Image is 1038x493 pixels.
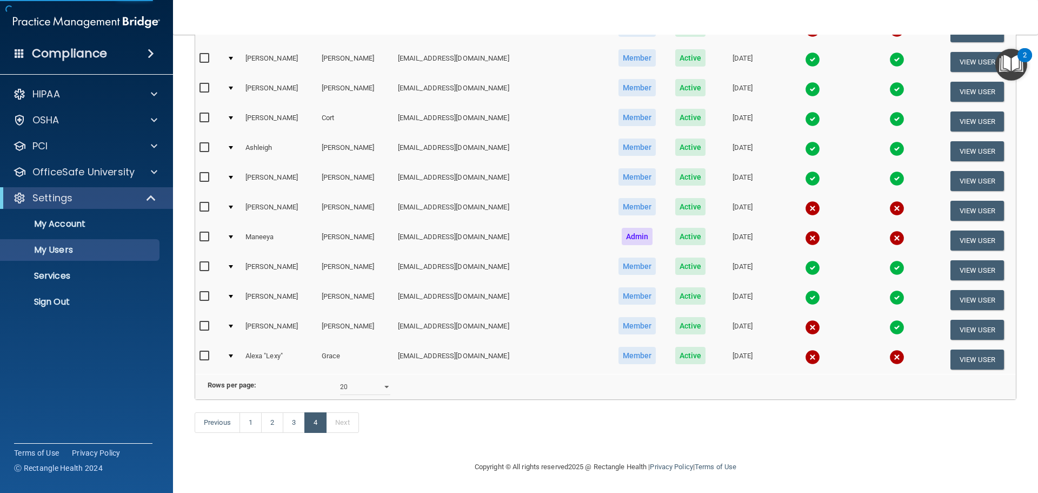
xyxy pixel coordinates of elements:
[317,255,394,285] td: [PERSON_NAME]
[675,79,706,96] span: Active
[7,219,155,229] p: My Account
[889,350,904,365] img: cross.ca9f0e7f.svg
[618,198,656,215] span: Member
[317,47,394,77] td: [PERSON_NAME]
[715,255,770,285] td: [DATE]
[13,88,157,101] a: HIPAA
[950,290,1004,310] button: View User
[675,109,706,126] span: Active
[13,140,157,153] a: PCI
[675,317,706,334] span: Active
[241,77,317,107] td: [PERSON_NAME]
[805,82,820,97] img: tick.e7d51cea.svg
[317,285,394,315] td: [PERSON_NAME]
[995,49,1027,81] button: Open Resource Center, 2 new notifications
[889,290,904,305] img: tick.e7d51cea.svg
[618,168,656,186] span: Member
[394,136,608,166] td: [EMAIL_ADDRESS][DOMAIN_NAME]
[805,52,820,67] img: tick.e7d51cea.svg
[394,196,608,226] td: [EMAIL_ADDRESS][DOMAIN_NAME]
[805,290,820,305] img: tick.e7d51cea.svg
[805,231,820,246] img: cross.ca9f0e7f.svg
[715,136,770,166] td: [DATE]
[715,77,770,107] td: [DATE]
[618,258,656,275] span: Member
[675,258,706,275] span: Active
[805,350,820,365] img: cross.ca9f0e7f.svg
[261,412,283,433] a: 2
[889,141,904,156] img: tick.e7d51cea.svg
[675,49,706,67] span: Active
[241,136,317,166] td: Ashleigh
[317,226,394,255] td: [PERSON_NAME]
[394,77,608,107] td: [EMAIL_ADDRESS][DOMAIN_NAME]
[805,260,820,275] img: tick.e7d51cea.svg
[889,111,904,127] img: tick.e7d51cea.svg
[241,226,317,255] td: Maneeya
[618,109,656,126] span: Member
[675,198,706,215] span: Active
[241,285,317,315] td: [PERSON_NAME]
[618,49,656,67] span: Member
[32,88,60,101] p: HIPAA
[622,228,653,245] span: Admin
[394,315,608,345] td: [EMAIL_ADDRESS][DOMAIN_NAME]
[650,463,693,471] a: Privacy Policy
[14,448,59,458] a: Terms of Use
[675,287,706,305] span: Active
[13,11,160,33] img: PMB logo
[950,320,1004,340] button: View User
[889,201,904,216] img: cross.ca9f0e7f.svg
[317,315,394,345] td: [PERSON_NAME]
[394,285,608,315] td: [EMAIL_ADDRESS][DOMAIN_NAME]
[715,47,770,77] td: [DATE]
[715,226,770,255] td: [DATE]
[241,315,317,345] td: [PERSON_NAME]
[14,463,103,474] span: Ⓒ Rectangle Health 2024
[394,226,608,255] td: [EMAIL_ADDRESS][DOMAIN_NAME]
[715,107,770,136] td: [DATE]
[317,166,394,196] td: [PERSON_NAME]
[394,107,608,136] td: [EMAIL_ADDRESS][DOMAIN_NAME]
[32,46,107,61] h4: Compliance
[889,320,904,335] img: tick.e7d51cea.svg
[317,107,394,136] td: Cort
[950,201,1004,221] button: View User
[618,317,656,334] span: Member
[618,287,656,305] span: Member
[950,82,1004,102] button: View User
[950,141,1004,161] button: View User
[950,350,1004,370] button: View User
[304,412,327,433] a: 4
[326,412,358,433] a: Next
[317,345,394,374] td: Grace
[317,77,394,107] td: [PERSON_NAME]
[715,315,770,345] td: [DATE]
[889,260,904,275] img: tick.e7d51cea.svg
[675,139,706,156] span: Active
[32,140,48,153] p: PCI
[7,297,155,307] p: Sign Out
[241,196,317,226] td: [PERSON_NAME]
[675,347,706,364] span: Active
[950,231,1004,251] button: View User
[317,136,394,166] td: [PERSON_NAME]
[889,231,904,246] img: cross.ca9f0e7f.svg
[950,260,1004,280] button: View User
[675,228,706,245] span: Active
[394,345,608,374] td: [EMAIL_ADDRESS][DOMAIN_NAME]
[13,166,157,179] a: OfficeSafe University
[805,320,820,335] img: cross.ca9f0e7f.svg
[805,111,820,127] img: tick.e7d51cea.svg
[889,52,904,67] img: tick.e7d51cea.svg
[715,285,770,315] td: [DATE]
[13,114,157,127] a: OSHA
[618,139,656,156] span: Member
[241,345,317,374] td: Alexa "Lexy"
[72,448,121,458] a: Privacy Policy
[889,171,904,186] img: tick.e7d51cea.svg
[950,52,1004,72] button: View User
[889,82,904,97] img: tick.e7d51cea.svg
[715,345,770,374] td: [DATE]
[208,381,256,389] b: Rows per page:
